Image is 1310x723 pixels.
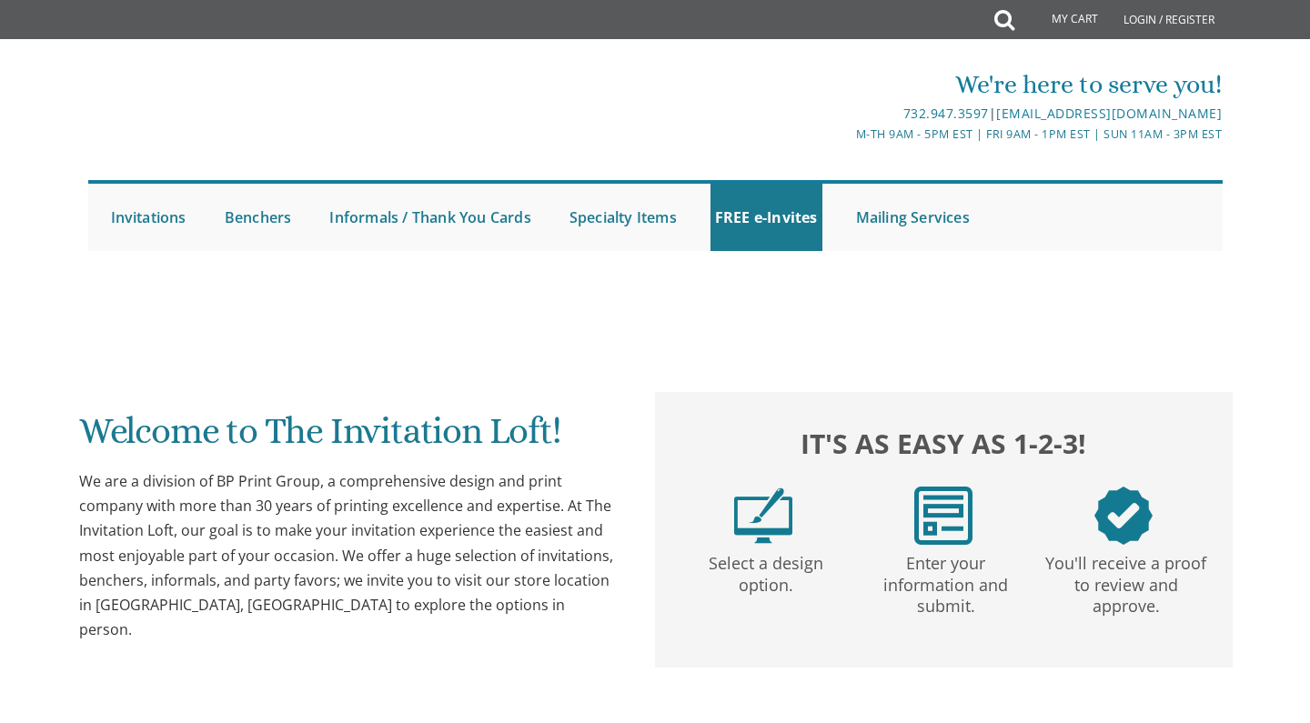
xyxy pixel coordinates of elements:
img: step2.png [914,487,972,545]
a: Informals / Thank You Cards [325,184,535,251]
p: Enter your information and submit. [860,545,1033,618]
img: step3.png [1094,487,1153,545]
a: FREE e-Invites [710,184,822,251]
img: step1.png [734,487,792,545]
p: Select a design option. [680,545,852,597]
div: We are a division of BP Print Group, a comprehensive design and print company with more than 30 y... [79,469,620,642]
div: M-Th 9am - 5pm EST | Fri 9am - 1pm EST | Sun 11am - 3pm EST [467,125,1222,144]
a: Mailing Services [851,184,974,251]
a: My Cart [1013,2,1111,38]
h2: It's as easy as 1-2-3! [673,423,1214,464]
div: We're here to serve you! [467,66,1222,103]
p: You'll receive a proof to review and approve. [1040,545,1213,618]
div: | [467,103,1222,125]
a: [EMAIL_ADDRESS][DOMAIN_NAME] [996,105,1222,122]
h1: Welcome to The Invitation Loft! [79,411,620,465]
a: 732.947.3597 [903,105,989,122]
a: Benchers [220,184,297,251]
a: Invitations [106,184,191,251]
a: Specialty Items [565,184,681,251]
